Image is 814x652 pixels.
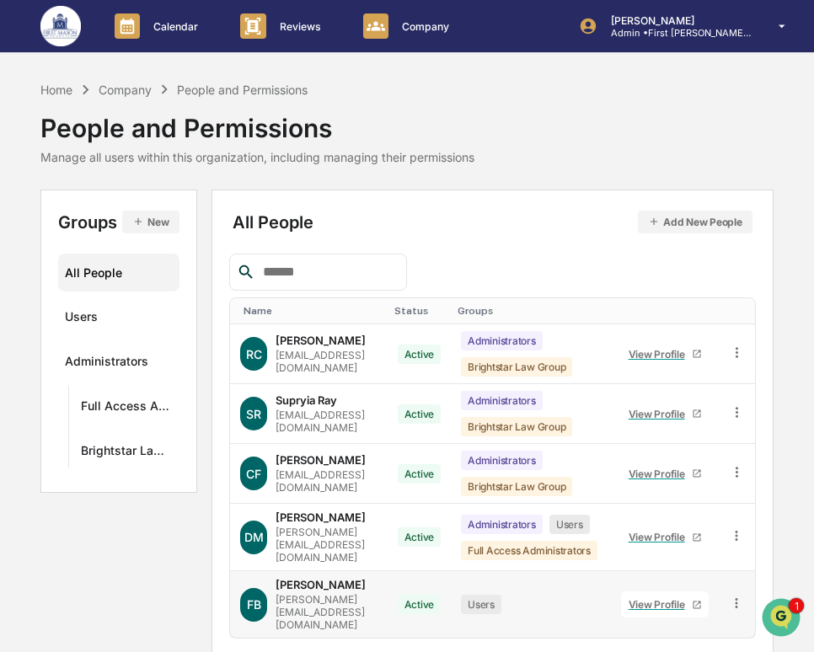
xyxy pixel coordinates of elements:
button: Start new chat [287,134,307,154]
span: Preclearance [34,345,109,361]
a: View Profile [621,461,709,487]
div: All People [233,211,752,233]
span: [PERSON_NAME] [52,229,137,243]
div: [EMAIL_ADDRESS][DOMAIN_NAME] [276,349,377,374]
p: [PERSON_NAME] [597,14,754,27]
div: View Profile [629,531,692,543]
span: DM [244,530,264,544]
div: [PERSON_NAME] [276,453,366,467]
img: logo [40,6,81,46]
div: Active [398,527,442,547]
span: [DATE] [149,229,184,243]
span: Attestations [139,345,209,361]
span: Data Lookup [34,377,106,393]
div: Active [398,404,442,424]
span: CF [246,467,261,481]
div: View Profile [629,348,692,361]
div: Full Access Administrators [461,541,597,560]
div: Brightstar Law Group [461,477,572,496]
p: Company [388,20,458,33]
div: Administrators [461,391,543,410]
div: Company [99,83,152,97]
img: Cece Ferraez [17,259,44,286]
a: Powered byPylon [119,417,204,430]
div: [PERSON_NAME] [276,334,366,347]
img: Jack Rasmussen [17,213,44,240]
div: [PERSON_NAME][EMAIL_ADDRESS][DOMAIN_NAME] [276,593,377,631]
div: Active [398,464,442,484]
div: Brightstar Law Group [81,443,172,463]
img: 1746055101610-c473b297-6a78-478c-a979-82029cc54cd1 [34,230,47,243]
div: Toggle SortBy [732,305,748,317]
button: Add New People [638,211,752,233]
div: Users [65,309,98,329]
div: Users [461,595,501,614]
div: We're available if you need us! [76,146,232,159]
div: Toggle SortBy [458,305,604,317]
div: Toggle SortBy [394,305,445,317]
span: [DATE] [149,275,184,288]
div: People and Permissions [177,83,308,97]
div: 🗄️ [122,346,136,360]
span: • [140,275,146,288]
div: Toggle SortBy [244,305,380,317]
div: View Profile [629,408,692,420]
div: View Profile [629,468,692,480]
div: [EMAIL_ADDRESS][DOMAIN_NAME] [276,468,377,494]
div: Start new chat [76,129,276,146]
div: [PERSON_NAME] [276,510,366,524]
img: 1746055101610-c473b297-6a78-478c-a979-82029cc54cd1 [17,129,47,159]
div: View Profile [629,598,692,611]
div: Supryia Ray [276,393,337,407]
div: People and Permissions [40,99,474,143]
div: All People [65,259,172,286]
p: Admin • First [PERSON_NAME] Financial [597,27,754,39]
button: See all [261,184,307,204]
div: Administrators [461,515,543,534]
div: Active [398,595,442,614]
img: 8933085812038_c878075ebb4cc5468115_72.jpg [35,129,66,159]
p: Reviews [266,20,329,33]
p: How can we help? [17,35,307,62]
a: View Profile [621,341,709,367]
a: 🗄️Attestations [115,338,216,368]
div: Toggle SortBy [618,305,712,317]
div: Manage all users within this organization, including managing their permissions [40,150,474,164]
div: Administrators [461,331,543,350]
div: Active [398,345,442,364]
div: Groups [58,211,179,233]
div: Brightstar Law Group [461,417,572,436]
iframe: Open customer support [760,596,806,642]
button: New [122,211,179,233]
div: 🔎 [17,378,30,392]
span: SR [246,407,261,421]
div: Past conversations [17,187,113,200]
a: 🖐️Preclearance [10,338,115,368]
span: Pylon [168,418,204,430]
div: [EMAIL_ADDRESS][DOMAIN_NAME] [276,409,377,434]
span: [PERSON_NAME] [52,275,137,288]
a: View Profile [621,524,709,550]
div: 🖐️ [17,346,30,360]
span: • [140,229,146,243]
p: Calendar [140,20,206,33]
div: Administrators [461,451,543,470]
a: 🔎Data Lookup [10,370,113,400]
span: RC [246,347,262,361]
div: Brightstar Law Group [461,357,572,377]
div: [PERSON_NAME][EMAIL_ADDRESS][DOMAIN_NAME] [276,526,377,564]
div: Administrators [65,354,148,374]
div: Full Access Administrators [81,398,172,419]
a: View Profile [621,591,709,617]
div: [PERSON_NAME] [276,578,366,591]
div: Home [40,83,72,97]
a: View Profile [621,401,709,427]
span: FB [247,597,261,612]
div: Users [549,515,590,534]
